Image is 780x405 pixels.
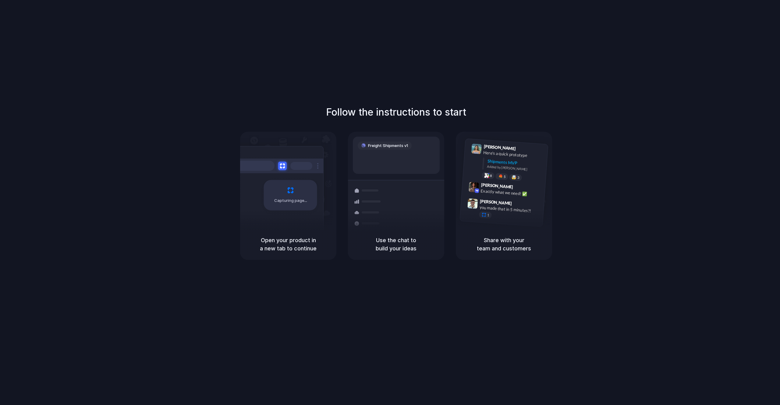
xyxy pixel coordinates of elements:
div: Added by [PERSON_NAME] [487,164,543,173]
span: [PERSON_NAME] [484,143,516,152]
h1: Follow the instructions to start [326,105,466,120]
div: Exactly what we need! ✅ [480,188,541,198]
span: [PERSON_NAME] [481,181,513,190]
h5: Share with your team and customers [463,236,545,253]
span: 9:47 AM [514,201,526,208]
span: 9:41 AM [518,146,530,153]
span: 1 [487,213,489,217]
h5: Open your product in a new tab to continue [247,236,329,253]
span: 9:42 AM [515,184,527,192]
span: Capturing page [274,198,308,204]
span: [PERSON_NAME] [480,198,512,206]
div: Shipments MVP [487,158,544,168]
div: you made that in 5 minutes?! [479,204,540,214]
span: 5 [504,175,506,178]
div: Here's a quick prototype [483,149,544,159]
span: 3 [517,176,519,179]
span: Freight Shipments v1 [368,143,408,149]
span: 8 [490,174,492,177]
h5: Use the chat to build your ideas [355,236,437,253]
div: 🤯 [512,175,517,180]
